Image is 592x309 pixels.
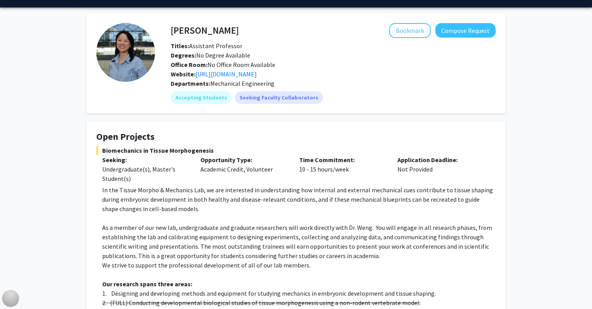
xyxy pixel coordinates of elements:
[435,23,496,38] button: Compose Request to Shinuo Weng
[195,70,257,78] a: Opens in a new tab
[102,223,496,260] p: As a member of our new lab, undergraduate and graduate researchers will work directly with Dr. We...
[195,155,293,183] div: Academic Credit, Volunteer
[102,185,496,213] p: In the Tissue Morpho & Mechanics Lab, we are interested in understanding how internal and externa...
[171,61,208,69] b: Office Room:
[171,70,195,78] b: Website:
[171,42,189,50] b: Titles:
[389,23,431,38] button: Add Shinuo Weng to Bookmarks
[6,274,33,303] iframe: Chat
[102,260,496,270] p: We strive to support the professional development of all of our lab members.
[299,155,386,164] p: Time Commitment:
[235,91,323,104] mat-chip: Seeking Faculty Collaborators
[102,164,189,183] div: Undergraduate(s), Master's Student(s)
[293,155,392,183] div: 10 - 15 hours/week
[96,131,496,143] h4: Open Projects
[171,91,232,104] mat-chip: Accepting Students
[200,155,287,164] p: Opportunity Type:
[392,155,490,183] div: Not Provided
[397,155,484,164] p: Application Deadline:
[102,280,192,288] strong: Our research spans three areas:
[102,299,421,307] s: 2. (FULL) Conducting developmental biological studies of tissue morphogenesis using a non-rodent ...
[96,146,496,155] span: Biomechanics in Tissue Morphogenesis
[171,80,210,87] b: Departments:
[171,61,275,69] span: No Office Room Available
[96,23,155,82] img: Profile Picture
[210,80,274,87] span: Mechanical Engineering
[171,42,242,50] span: Assistant Professor
[102,155,189,164] p: Seeking:
[171,23,239,38] h4: [PERSON_NAME]
[171,51,196,59] b: Degrees:
[171,51,250,59] span: No Degree Available
[102,289,496,298] p: 1. Designing and developing methods and equipment for studying mechanics in embryonic development...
